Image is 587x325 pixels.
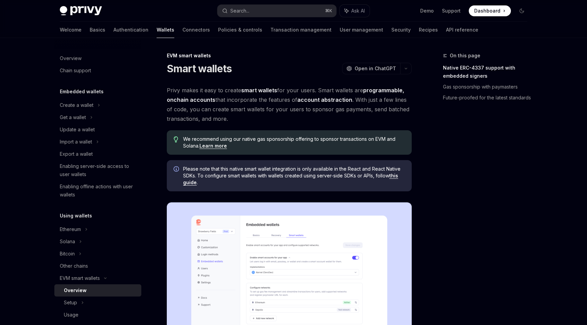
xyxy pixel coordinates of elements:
a: Connectors [182,22,210,38]
a: Recipes [419,22,438,38]
button: Search...⌘K [217,5,336,17]
a: User management [340,22,383,38]
div: Overview [64,286,87,294]
a: Enabling offline actions with user wallets [54,180,141,201]
div: Solana [60,237,75,246]
a: Usage [54,309,141,321]
strong: smart wallets [241,87,277,94]
h5: Embedded wallets [60,88,104,96]
img: dark logo [60,6,102,16]
a: Learn more [199,143,227,149]
span: Ask AI [351,7,365,14]
a: Gas sponsorship with paymasters [443,81,533,92]
button: Toggle dark mode [516,5,527,16]
button: Ask AI [340,5,370,17]
div: Other chains [60,262,88,270]
div: Bitcoin [60,250,75,258]
a: Export a wallet [54,148,141,160]
a: Future-proofed for the latest standards [443,92,533,103]
a: Dashboard [469,5,511,16]
h1: Smart wallets [167,62,232,75]
a: Overview [54,284,141,297]
a: Security [391,22,411,38]
a: account abstraction [297,96,352,103]
span: Privy makes it easy to create for your users. Smart wallets are that incorporate the features of ... [167,85,412,123]
button: Open in ChatGPT [342,63,400,74]
a: Update a wallet [54,123,141,136]
div: Usage [64,311,78,319]
div: Chain support [60,66,91,75]
span: We recommend using our native gas sponsorship offering to sponsor transactions on EVM and Solana. [183,136,405,149]
a: Chain support [54,64,141,77]
a: Other chains [54,260,141,272]
a: Support [442,7,461,14]
div: Enabling offline actions with user wallets [60,183,137,199]
span: Dashboard [474,7,500,14]
a: API reference [446,22,478,38]
svg: Info [174,166,180,173]
div: Search... [230,7,249,15]
h5: Using wallets [60,212,92,220]
a: Wallets [157,22,174,38]
a: Demo [420,7,434,14]
div: Overview [60,54,82,62]
div: Create a wallet [60,101,93,109]
a: Overview [54,52,141,64]
span: Please note that this native smart wallet integration is only available in the React and React Na... [183,166,405,186]
div: Ethereum [60,225,81,233]
div: Setup [64,299,77,307]
div: Enabling server-side access to user wallets [60,162,137,178]
div: EVM smart wallets [167,52,412,59]
svg: Tip [174,136,178,142]
a: Authentication [113,22,148,38]
a: Enabling server-side access to user wallets [54,160,141,180]
a: Welcome [60,22,82,38]
div: Get a wallet [60,113,86,121]
div: EVM smart wallets [60,274,100,282]
a: Basics [90,22,105,38]
div: Export a wallet [60,150,93,158]
a: Native ERC-4337 support with embedded signers [443,62,533,81]
a: Policies & controls [218,22,262,38]
span: On this page [450,52,480,60]
span: ⌘ K [325,8,332,14]
a: Transaction management [270,22,332,38]
div: Import a wallet [60,138,92,146]
div: Update a wallet [60,126,95,134]
span: Open in ChatGPT [355,65,396,72]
